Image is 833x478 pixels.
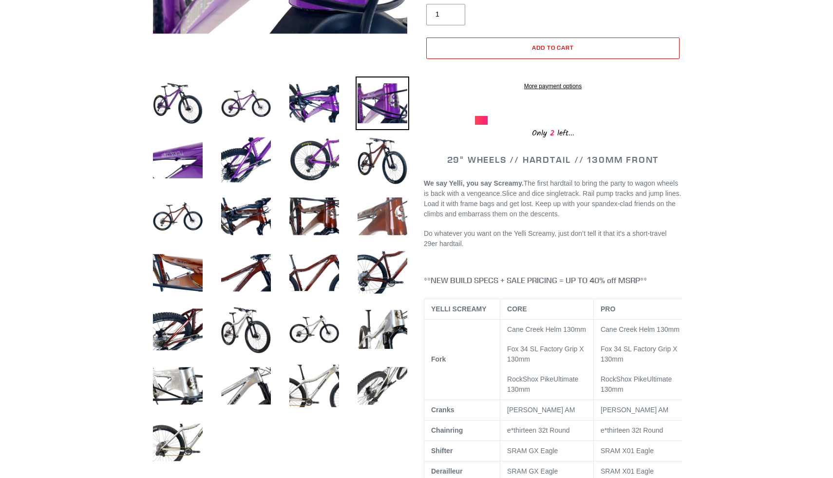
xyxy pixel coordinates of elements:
[287,246,341,300] img: Load image into Gallery viewer, YELLI SCREAMY - Complete Bike
[601,325,683,335] p: Cane Creek Helm 130mm
[287,359,341,413] img: Load image into Gallery viewer, YELLI SCREAMY - Complete Bike
[507,406,575,414] span: [PERSON_NAME] AM
[287,303,341,356] img: Load image into Gallery viewer, YELLI SCREAMY - Complete Bike
[356,76,409,130] img: Load image into Gallery viewer, YELLI SCREAMY - Complete Bike
[426,38,680,59] button: Add to cart
[356,246,409,300] img: Load image into Gallery viewer, YELLI SCREAMY - Complete Bike
[151,416,205,469] img: Load image into Gallery viewer, YELLI SCREAMY - Complete Bike
[219,303,273,356] img: Load image into Gallery viewer, YELLI SCREAMY - Complete Bike
[507,467,511,475] span: S
[356,133,409,187] img: Load image into Gallery viewer, YELLI SCREAMY - Complete Bike
[507,344,587,364] p: Fox 34 SL Factory Grip X 130mm
[151,303,205,356] img: Load image into Gallery viewer, YELLI SCREAMY - Complete Bike
[287,133,341,187] img: Load image into Gallery viewer, YELLI SCREAMY - Complete Bike
[356,190,409,243] img: Load image into Gallery viewer, YELLI SCREAMY - Complete Bike
[424,179,524,187] b: We say Yelli, you say Screamy.
[356,303,409,356] img: Load image into Gallery viewer, YELLI SCREAMY - Complete Bike
[424,178,682,219] p: Slice and dice singletrack. Rail pump tracks and jump lines. Load it with frame bags and get lost...
[431,305,487,313] b: YELLI SCREAMY
[507,375,553,383] span: RockShox Pike
[424,276,682,285] h4: **NEW BUILD SPECS + SALE PRICING = UP TO 40% off MSRP**
[507,325,587,335] p: Cane Creek Helm 130mm
[151,76,205,130] img: Load image into Gallery viewer, YELLI SCREAMY - Complete Bike
[475,125,631,140] div: Only left...
[219,246,273,300] img: Load image into Gallery viewer, YELLI SCREAMY - Complete Bike
[287,76,341,130] img: Load image into Gallery viewer, YELLI SCREAMY - Complete Bike
[431,467,463,475] b: Derailleur
[287,190,341,243] img: Load image into Gallery viewer, YELLI SCREAMY - Complete Bike
[151,133,205,187] img: Load image into Gallery viewer, YELLI SCREAMY - Complete Bike
[601,426,663,434] span: e*thirteen 32t Round
[219,133,273,187] img: Load image into Gallery viewer, YELLI SCREAMY - Complete Bike
[431,406,454,414] b: Cranks
[601,375,647,383] span: RockShox Pike
[424,229,666,248] span: Do whatever you want on the Yelli Screamy, just don’t tell it that it’s a short-travel 29er hardt...
[500,440,594,461] td: SRAM GX Eagle
[507,305,527,313] b: CORE
[511,467,558,475] span: RAM GX Eagle
[356,359,409,413] img: Load image into Gallery viewer, YELLI SCREAMY - Complete Bike
[219,76,273,130] img: Load image into Gallery viewer, YELLI SCREAMY - Complete Bike
[447,154,659,165] span: 29" WHEELS // HARDTAIL // 130MM FRONT
[424,179,678,197] span: The first hardtail to bring the party to wagon wheels is back with a vengeance.
[151,359,205,413] img: Load image into Gallery viewer, YELLI SCREAMY - Complete Bike
[431,355,446,363] b: Fork
[507,426,569,434] span: e*thirteen 32t Round
[431,426,463,434] b: Chainring
[532,44,574,51] span: Add to cart
[151,190,205,243] img: Load image into Gallery viewer, YELLI SCREAMY - Complete Bike
[219,190,273,243] img: Load image into Gallery viewer, YELLI SCREAMY - Complete Bike
[547,127,557,139] span: 2
[431,447,453,455] b: Shifter
[219,359,273,413] img: Load image into Gallery viewer, YELLI SCREAMY - Complete Bike
[151,246,205,300] img: Load image into Gallery viewer, YELLI SCREAMY - Complete Bike
[593,440,690,461] td: SRAM X01 Eagle
[426,82,680,91] a: More payment options
[601,344,683,364] p: Fox 34 SL Factory Grip X 130mm
[601,305,615,313] b: PRO
[601,406,668,414] span: [PERSON_NAME] AM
